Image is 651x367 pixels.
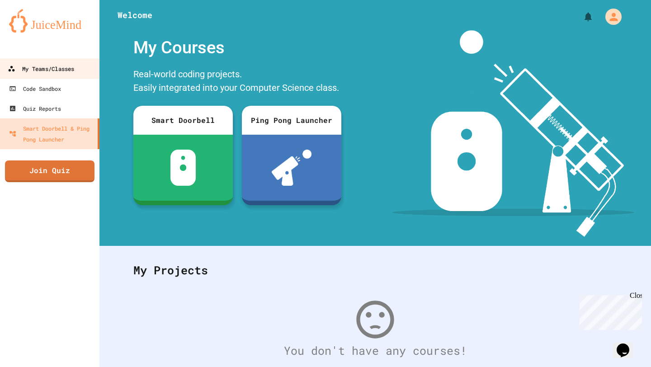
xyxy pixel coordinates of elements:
div: My Courses [129,30,346,65]
div: My Projects [124,253,626,288]
div: Real-world coding projects. Easily integrated into your Computer Science class. [129,65,346,99]
div: Smart Doorbell & Ping Pong Launcher [9,123,94,145]
a: Join Quiz [5,160,94,182]
div: Ping Pong Launcher [242,106,341,135]
div: Quiz Reports [9,103,61,114]
img: sdb-white.svg [170,150,196,186]
div: You don't have any courses! [124,342,626,359]
img: logo-orange.svg [9,9,90,33]
div: My Notifications [566,9,596,24]
div: Code Sandbox [9,83,61,94]
img: ppl-with-ball.png [272,150,312,186]
div: My Teams/Classes [8,63,74,75]
iframe: chat widget [613,331,642,358]
iframe: chat widget [576,292,642,330]
div: Chat with us now!Close [4,4,62,57]
img: banner-image-my-projects.png [392,30,634,237]
div: Smart Doorbell [133,106,233,135]
div: My Account [596,6,624,27]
